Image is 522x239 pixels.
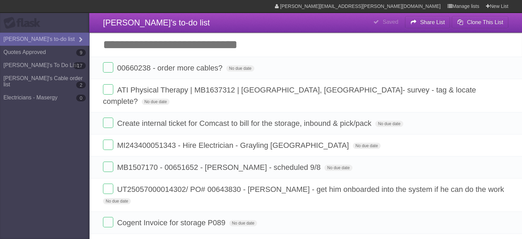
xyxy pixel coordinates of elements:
span: UT25057000014302/ PO# 00643830 - [PERSON_NAME] - get him onboarded into the system if he can do t... [117,185,506,194]
b: Clone This List [467,19,503,25]
label: Done [103,118,113,128]
b: 0 [76,95,86,101]
span: Cogent Invoice for storage P089 [117,218,227,227]
label: Done [103,217,113,227]
span: No due date [375,121,403,127]
button: Share List [405,16,450,29]
b: 2 [76,82,86,88]
div: Flask [3,17,45,29]
b: Saved [383,19,398,25]
span: No due date [142,99,170,105]
span: Create internal ticket for Comcast to bill for the storage, inbound & pick/pack [117,119,373,128]
span: ATI Physical Therapy | MB1637312 | [GEOGRAPHIC_DATA], [GEOGRAPHIC_DATA]- survey - tag & locate co... [103,86,476,106]
span: No due date [229,220,257,226]
span: MI243400051343 - Hire Electrician - Grayling [GEOGRAPHIC_DATA] [117,141,350,150]
b: 9 [76,49,86,56]
span: 00660238 - order more cables? [117,64,224,72]
span: [PERSON_NAME]'s to-do list [103,18,210,27]
label: Done [103,184,113,194]
label: Done [103,62,113,73]
b: Share List [420,19,445,25]
b: 17 [73,62,86,69]
span: No due date [353,143,381,149]
label: Done [103,84,113,95]
button: Clone This List [452,16,508,29]
label: Done [103,162,113,172]
span: No due date [324,165,352,171]
span: No due date [226,65,254,72]
label: Done [103,140,113,150]
span: MB1507170 - 00651652 - [PERSON_NAME] - scheduled 9/8 [117,163,322,172]
span: No due date [103,198,131,204]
